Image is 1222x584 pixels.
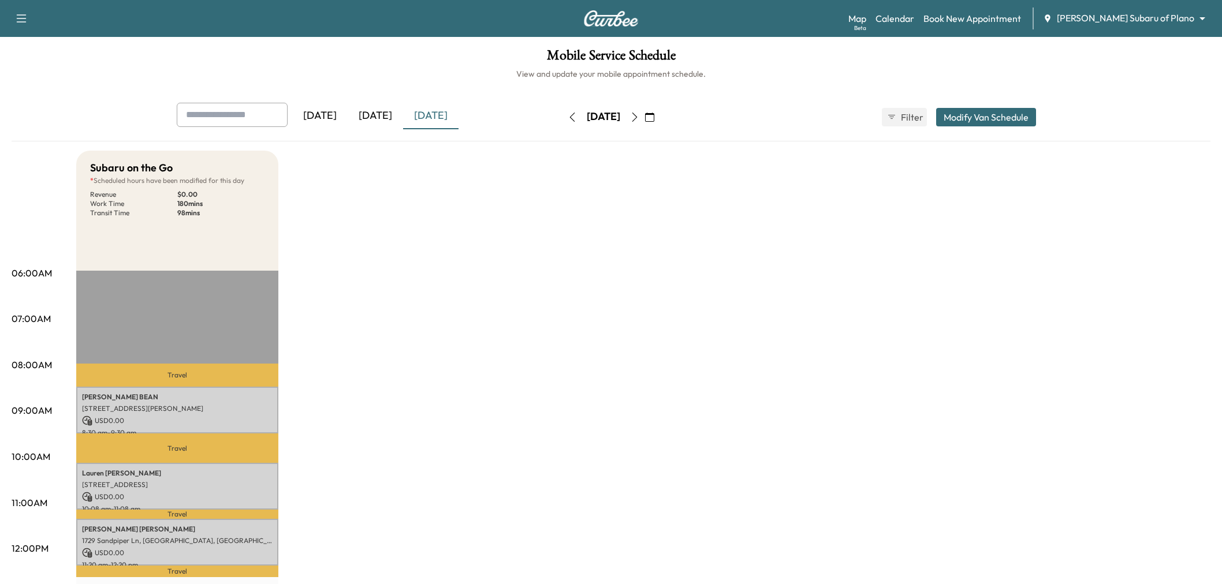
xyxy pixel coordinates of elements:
[936,108,1036,126] button: Modify Van Schedule
[90,176,264,185] p: Scheduled hours have been modified for this day
[177,190,264,199] p: $ 0.00
[12,403,52,417] p: 09:00AM
[76,364,278,387] p: Travel
[90,190,177,199] p: Revenue
[583,10,639,27] img: Curbee Logo
[587,110,620,124] div: [DATE]
[901,110,922,124] span: Filter
[923,12,1021,25] a: Book New Appointment
[177,208,264,218] p: 98 mins
[82,504,273,514] p: 10:08 am - 11:08 am
[82,492,273,502] p: USD 0.00
[82,560,273,570] p: 11:20 am - 12:20 pm
[875,12,914,25] a: Calendar
[12,450,50,463] p: 10:00AM
[12,68,1210,80] h6: View and update your mobile appointment schedule.
[12,266,52,280] p: 06:00AM
[82,548,273,558] p: USD 0.00
[12,312,51,325] p: 07:00AM
[90,160,173,176] h5: Subaru on the Go
[348,103,403,129] div: [DATE]
[82,525,273,534] p: [PERSON_NAME] [PERSON_NAME]
[82,392,273,402] p: [PERSON_NAME] BEAN
[82,480,273,489] p: [STREET_ADDRESS]
[12,358,52,372] p: 08:00AM
[1057,12,1194,25] span: [PERSON_NAME] Subaru of Plano
[403,103,459,129] div: [DATE]
[854,24,866,32] div: Beta
[82,428,273,437] p: 8:30 am - 9:30 am
[90,208,177,218] p: Transit Time
[90,199,177,208] p: Work Time
[177,199,264,208] p: 180 mins
[76,433,278,463] p: Travel
[292,103,348,129] div: [DATE]
[82,404,273,413] p: [STREET_ADDRESS][PERSON_NAME]
[848,12,866,25] a: MapBeta
[76,566,278,577] p: Travel
[882,108,927,126] button: Filter
[82,469,273,478] p: Lauren [PERSON_NAME]
[76,510,278,519] p: Travel
[12,48,1210,68] h1: Mobile Service Schedule
[82,536,273,545] p: 1729 Sandpiper Ln, [GEOGRAPHIC_DATA], [GEOGRAPHIC_DATA], [GEOGRAPHIC_DATA]
[12,541,49,555] p: 12:00PM
[12,496,47,510] p: 11:00AM
[82,415,273,426] p: USD 0.00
